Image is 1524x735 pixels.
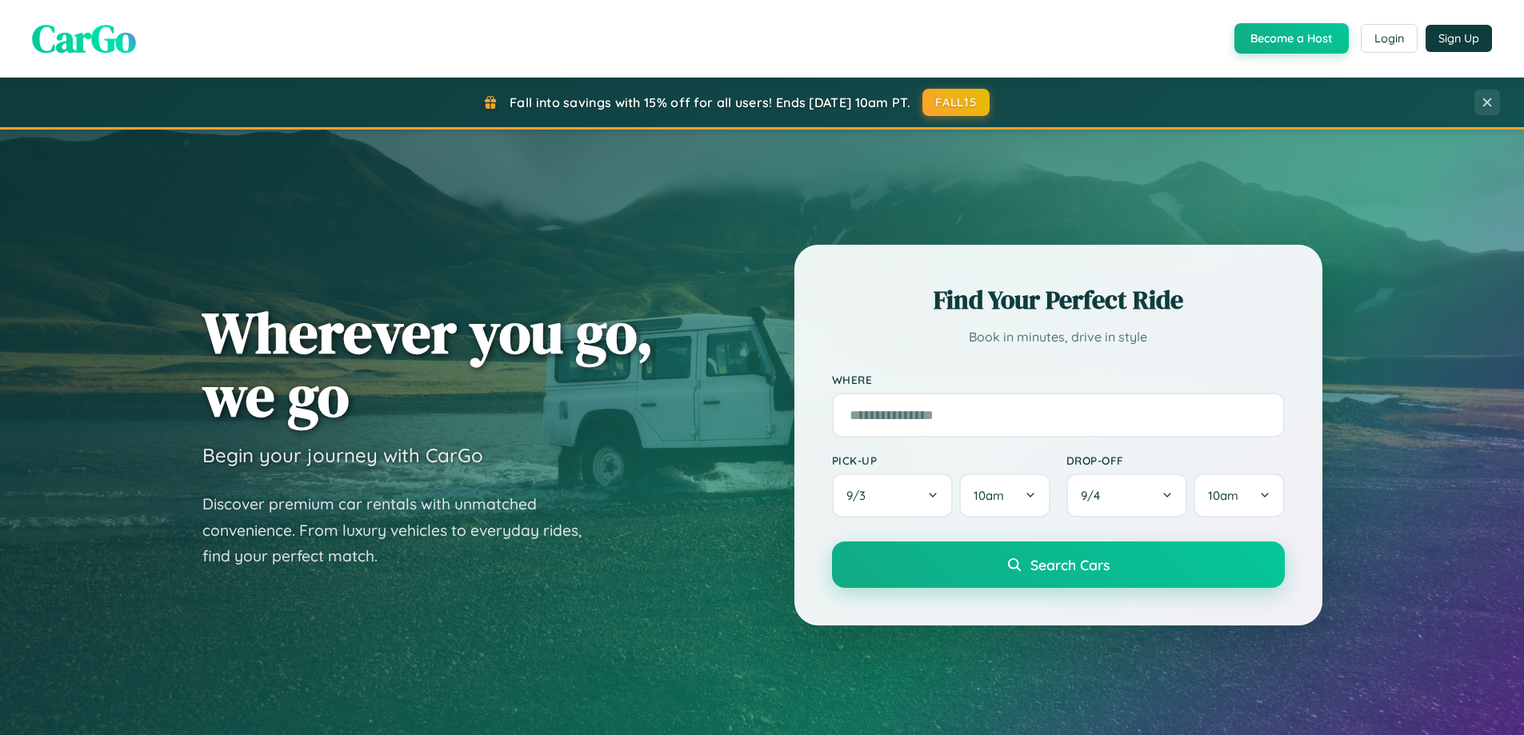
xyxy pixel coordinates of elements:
[832,373,1285,386] label: Where
[1361,24,1418,53] button: Login
[1234,23,1349,54] button: Become a Host
[202,301,654,427] h1: Wherever you go, we go
[202,491,602,569] p: Discover premium car rentals with unmatched convenience. From luxury vehicles to everyday rides, ...
[1030,556,1110,573] span: Search Cars
[510,94,910,110] span: Fall into savings with 15% off for all users! Ends [DATE] 10am PT.
[1194,473,1284,517] button: 10am
[846,488,874,503] span: 9 / 3
[32,12,136,65] span: CarGo
[1426,25,1492,52] button: Sign Up
[922,89,990,116] button: FALL15
[1208,488,1238,503] span: 10am
[202,443,483,467] h3: Begin your journey with CarGo
[832,282,1285,318] h2: Find Your Perfect Ride
[832,473,954,517] button: 9/3
[1081,488,1108,503] span: 9 / 4
[832,453,1050,467] label: Pick-up
[959,473,1050,517] button: 10am
[1066,473,1188,517] button: 9/4
[1066,453,1285,467] label: Drop-off
[832,541,1285,588] button: Search Cars
[974,488,1004,503] span: 10am
[832,326,1285,349] p: Book in minutes, drive in style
